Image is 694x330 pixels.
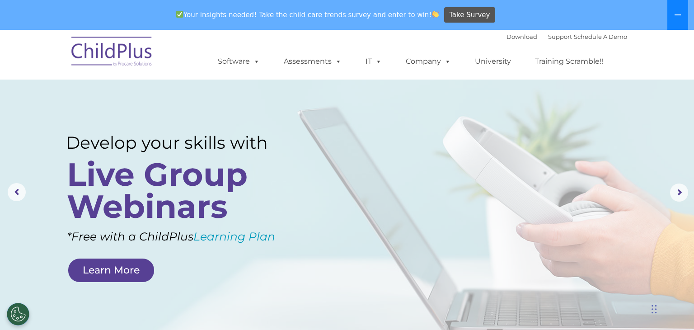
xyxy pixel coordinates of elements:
[397,52,460,71] a: Company
[67,30,157,75] img: ChildPlus by Procare Solutions
[275,52,351,71] a: Assessments
[574,33,627,40] a: Schedule A Demo
[466,52,520,71] a: University
[7,303,29,325] button: Cookies Settings
[209,52,269,71] a: Software
[193,230,275,243] a: Learning Plan
[176,11,183,18] img: ✅
[67,226,312,247] rs-layer: *Free with a ChildPlus
[652,296,657,323] div: Drag
[506,33,627,40] font: |
[506,33,537,40] a: Download
[526,52,612,71] a: Training Scramble!!
[548,33,572,40] a: Support
[66,132,295,153] rs-layer: Develop your skills with
[67,158,292,222] rs-layer: Live Group Webinars
[432,11,439,18] img: 👏
[68,259,154,282] a: Learn More
[356,52,391,71] a: IT
[172,6,443,24] span: Your insights needed! Take the child care trends survey and enter to win!
[449,7,490,23] span: Take Survey
[649,287,694,330] iframe: Chat Widget
[444,7,495,23] a: Take Survey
